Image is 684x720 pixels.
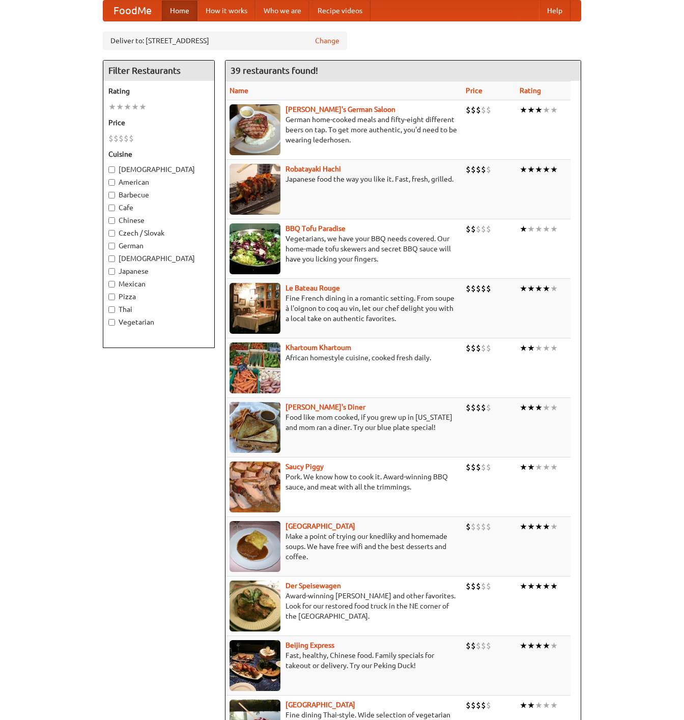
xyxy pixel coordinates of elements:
p: African homestyle cuisine, cooked fresh daily. [230,353,458,363]
input: Vegetarian [108,319,115,326]
img: khartoum.jpg [230,342,280,393]
li: ★ [527,223,535,235]
li: $ [481,283,486,294]
p: Vegetarians, we have your BBQ needs covered. Our home-made tofu skewers and secret BBQ sauce will... [230,234,458,264]
li: $ [476,462,481,473]
b: [PERSON_NAME]'s Diner [286,403,365,411]
input: Japanese [108,268,115,275]
a: [PERSON_NAME]'s German Saloon [286,105,395,113]
label: German [108,241,209,251]
label: [DEMOGRAPHIC_DATA] [108,164,209,175]
li: ★ [527,462,535,473]
a: [GEOGRAPHIC_DATA] [286,522,355,530]
p: Make a point of trying our knedlíky and homemade soups. We have free wifi and the best desserts a... [230,531,458,562]
p: Award-winning [PERSON_NAME] and other favorites. Look for our restored food truck in the NE corne... [230,591,458,621]
p: Fine French dining in a romantic setting. From soupe à l'oignon to coq au vin, let our chef delig... [230,293,458,324]
li: ★ [543,104,550,116]
b: Saucy Piggy [286,463,324,471]
li: ★ [550,283,558,294]
li: $ [481,164,486,175]
li: $ [481,104,486,116]
li: ★ [527,283,535,294]
li: $ [471,223,476,235]
li: $ [486,342,491,354]
li: ★ [527,104,535,116]
li: $ [476,402,481,413]
li: ★ [543,581,550,592]
li: $ [129,133,134,144]
p: German home-cooked meals and fifty-eight different beers on tap. To get more authentic, you'd nee... [230,114,458,145]
li: ★ [550,581,558,592]
li: ★ [543,700,550,711]
img: speisewagen.jpg [230,581,280,631]
p: Fast, healthy, Chinese food. Family specials for takeout or delivery. Try our Peking Duck! [230,650,458,671]
li: $ [476,581,481,592]
li: $ [486,521,491,532]
li: ★ [550,700,558,711]
a: Beijing Express [286,641,334,649]
li: ★ [550,521,558,532]
li: ★ [550,462,558,473]
li: $ [486,164,491,175]
li: $ [486,104,491,116]
a: Recipe videos [309,1,370,21]
input: German [108,243,115,249]
li: $ [486,462,491,473]
li: ★ [550,164,558,175]
li: $ [113,133,119,144]
li: $ [108,133,113,144]
input: Pizza [108,294,115,300]
label: Barbecue [108,190,209,200]
li: $ [471,402,476,413]
li: ★ [543,640,550,651]
li: $ [466,640,471,651]
li: ★ [520,521,527,532]
li: $ [486,581,491,592]
li: ★ [527,700,535,711]
li: ★ [535,342,543,354]
li: $ [471,164,476,175]
input: Barbecue [108,192,115,198]
li: $ [466,104,471,116]
label: Czech / Slovak [108,228,209,238]
li: ★ [535,104,543,116]
li: ★ [543,462,550,473]
img: beijing.jpg [230,640,280,691]
li: $ [486,700,491,711]
input: Mexican [108,281,115,287]
li: ★ [535,402,543,413]
li: $ [471,581,476,592]
li: ★ [550,402,558,413]
img: czechpoint.jpg [230,521,280,572]
a: How it works [197,1,255,21]
label: Japanese [108,266,209,276]
li: $ [481,700,486,711]
input: Thai [108,306,115,313]
input: Czech / Slovak [108,230,115,237]
li: ★ [527,164,535,175]
li: $ [476,521,481,532]
li: $ [486,223,491,235]
h4: Filter Restaurants [103,61,214,81]
a: Who we are [255,1,309,21]
li: ★ [543,342,550,354]
li: ★ [543,521,550,532]
a: Change [315,36,339,46]
li: ★ [543,223,550,235]
a: Le Bateau Rouge [286,284,340,292]
label: American [108,177,209,187]
a: [GEOGRAPHIC_DATA] [286,701,355,709]
li: $ [481,521,486,532]
li: $ [466,223,471,235]
li: $ [471,521,476,532]
li: $ [471,283,476,294]
li: ★ [116,101,124,112]
li: ★ [520,700,527,711]
label: [DEMOGRAPHIC_DATA] [108,253,209,264]
li: $ [471,640,476,651]
input: [DEMOGRAPHIC_DATA] [108,255,115,262]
